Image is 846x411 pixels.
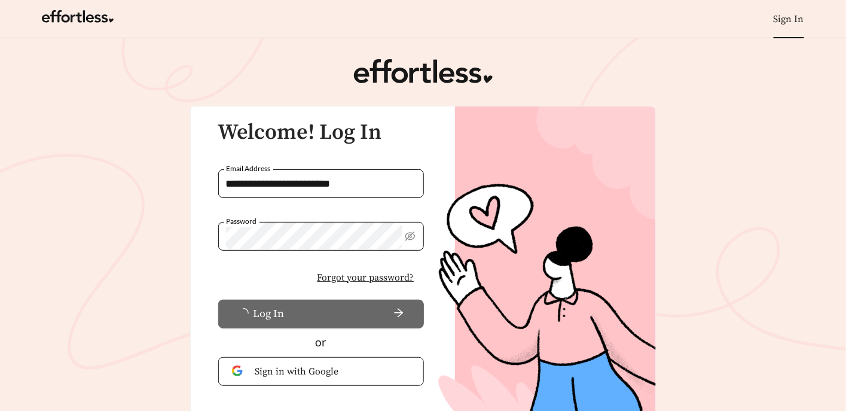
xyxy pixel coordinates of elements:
span: loading [238,308,254,319]
a: Sign In [774,13,804,25]
div: or [218,334,424,351]
button: Sign in with Google [218,357,424,386]
span: Forgot your password? [317,270,414,285]
button: Log Inarrow-right [218,300,424,328]
h3: Welcome! Log In [218,121,424,145]
span: Sign in with Google [255,364,410,379]
span: arrow-right [289,308,404,321]
button: Forgot your password? [308,265,424,290]
img: Google Authentication [232,366,246,377]
span: Log In [254,306,285,322]
span: eye-invisible [405,231,416,242]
